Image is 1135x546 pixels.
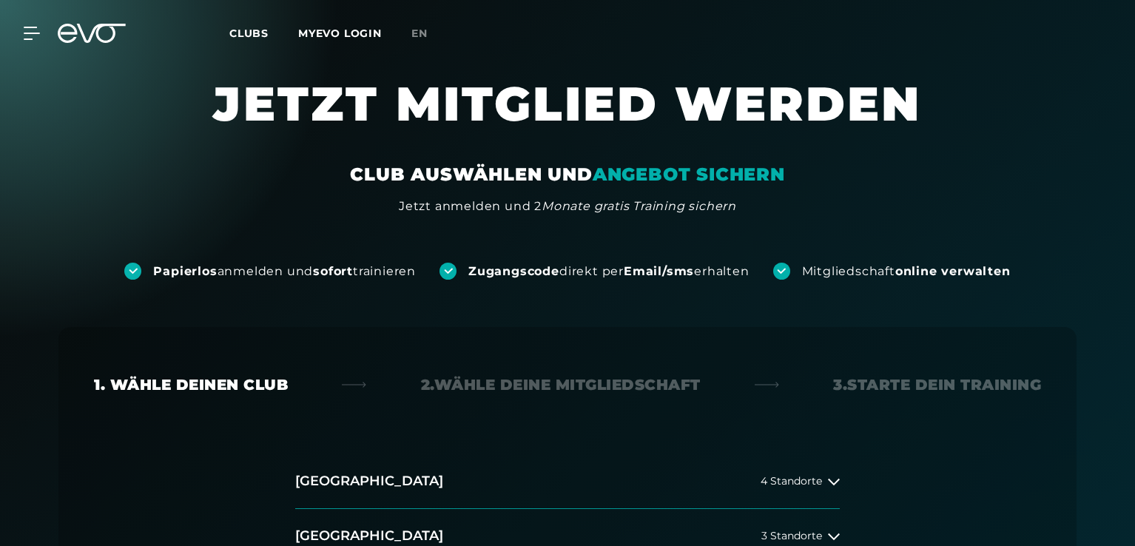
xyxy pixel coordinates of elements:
[153,263,416,280] div: anmelden und trainieren
[421,374,701,395] div: 2. Wähle deine Mitgliedschaft
[295,527,443,545] h2: [GEOGRAPHIC_DATA]
[624,264,694,278] strong: Email/sms
[295,472,443,491] h2: [GEOGRAPHIC_DATA]
[895,264,1011,278] strong: online verwalten
[350,163,784,186] div: CLUB AUSWÄHLEN UND
[593,164,785,185] em: ANGEBOT SICHERN
[124,74,1011,163] h1: JETZT MITGLIED WERDEN
[153,264,217,278] strong: Papierlos
[298,27,382,40] a: MYEVO LOGIN
[833,374,1041,395] div: 3. Starte dein Training
[411,27,428,40] span: en
[94,374,288,395] div: 1. Wähle deinen Club
[761,476,822,487] span: 4 Standorte
[313,264,353,278] strong: sofort
[295,454,840,509] button: [GEOGRAPHIC_DATA]4 Standorte
[229,27,269,40] span: Clubs
[802,263,1011,280] div: Mitgliedschaft
[542,199,736,213] em: Monate gratis Training sichern
[761,530,822,542] span: 3 Standorte
[399,198,736,215] div: Jetzt anmelden und 2
[468,264,559,278] strong: Zugangscode
[411,25,445,42] a: en
[229,26,298,40] a: Clubs
[468,263,749,280] div: direkt per erhalten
